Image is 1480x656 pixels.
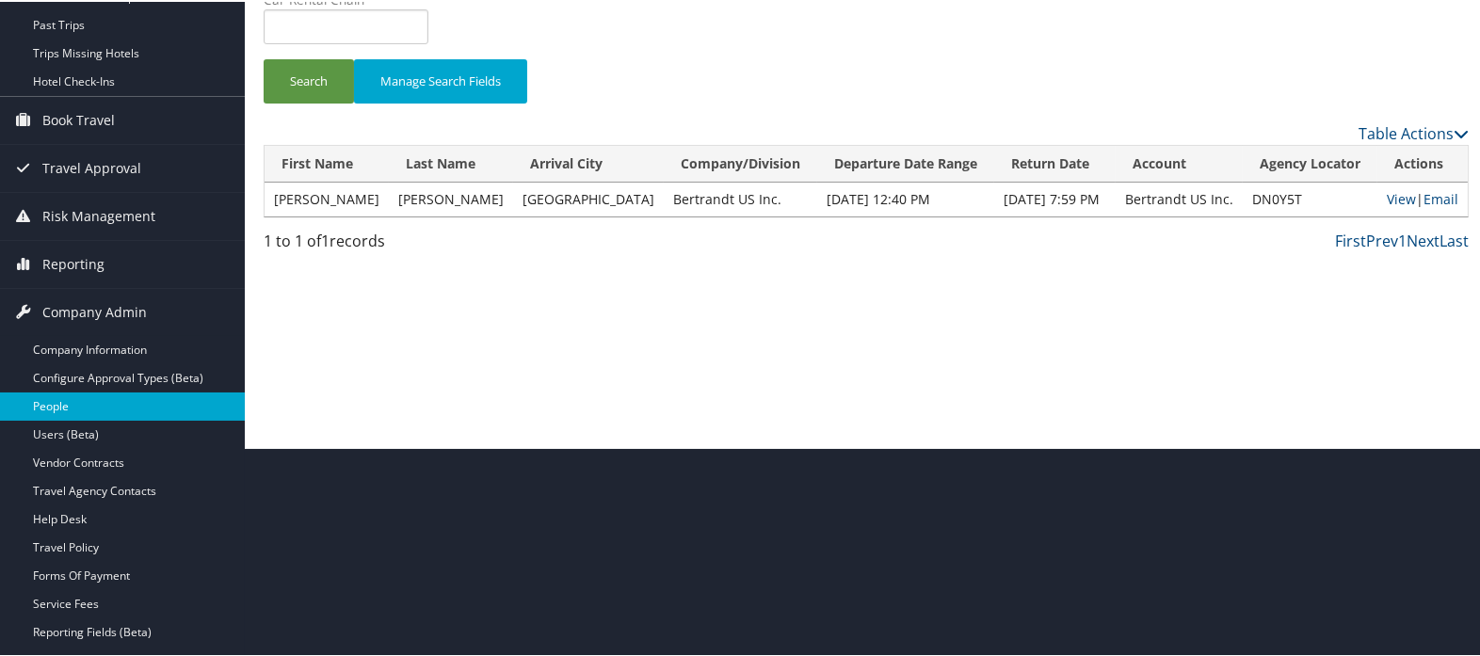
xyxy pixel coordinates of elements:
[389,181,513,215] td: [PERSON_NAME]
[321,229,330,249] span: 1
[817,181,994,215] td: [DATE] 12:40 PM
[1366,229,1398,249] a: Prev
[264,57,354,102] button: Search
[265,144,389,181] th: First Name: activate to sort column ascending
[1424,188,1458,206] a: Email
[1407,229,1440,249] a: Next
[42,143,141,190] span: Travel Approval
[1116,181,1243,215] td: Bertrandt US Inc.
[664,144,817,181] th: Company/Division
[513,144,664,181] th: Arrival City: activate to sort column ascending
[994,181,1116,215] td: [DATE] 7:59 PM
[817,144,994,181] th: Departure Date Range: activate to sort column ascending
[1398,229,1407,249] a: 1
[42,287,147,334] span: Company Admin
[1243,181,1377,215] td: DN0Y5T
[1243,144,1377,181] th: Agency Locator: activate to sort column ascending
[265,181,389,215] td: [PERSON_NAME]
[1116,144,1243,181] th: Account: activate to sort column ascending
[354,57,527,102] button: Manage Search Fields
[1440,229,1469,249] a: Last
[42,191,155,238] span: Risk Management
[1359,121,1469,142] a: Table Actions
[42,239,105,286] span: Reporting
[264,228,544,260] div: 1 to 1 of records
[664,181,817,215] td: Bertrandt US Inc.
[994,144,1116,181] th: Return Date: activate to sort column ascending
[1377,144,1468,181] th: Actions
[1335,229,1366,249] a: First
[1387,188,1416,206] a: View
[1377,181,1468,215] td: |
[513,181,664,215] td: [GEOGRAPHIC_DATA]
[389,144,513,181] th: Last Name: activate to sort column ascending
[42,95,115,142] span: Book Travel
